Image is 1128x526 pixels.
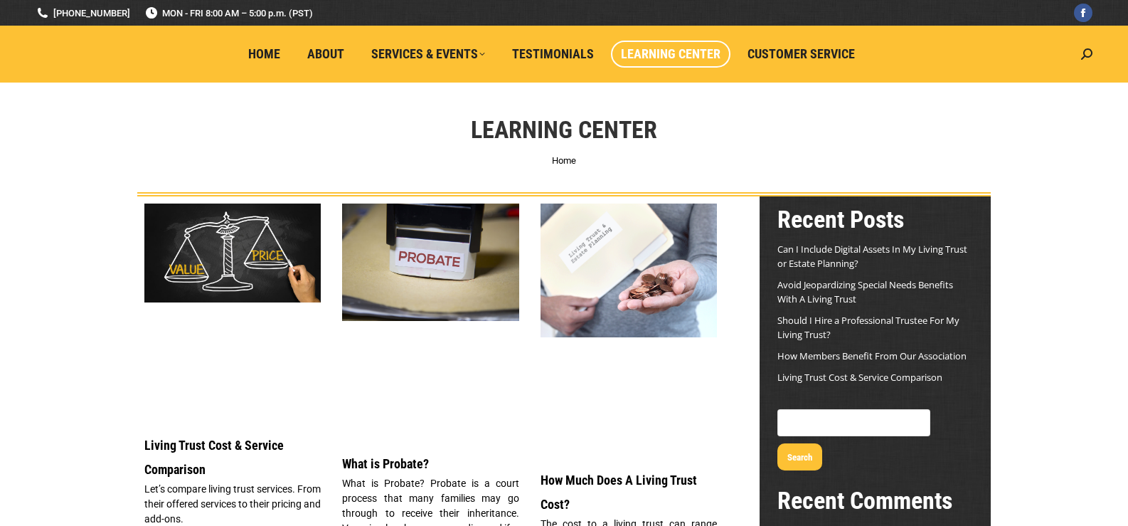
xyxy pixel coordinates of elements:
[1074,4,1092,22] a: Facebook page opens in new window
[36,6,130,20] a: [PHONE_NUMBER]
[342,204,518,438] a: What is Probate?
[777,371,942,384] a: Living Trust Cost & Service Comparison
[777,314,959,341] a: Should I Hire a Professional Trustee For My Living Trust?
[611,41,730,68] a: Learning Center
[552,155,576,166] a: Home
[144,204,321,303] img: Living Trust Service and Price Comparison Blog Image
[541,204,717,454] a: Living Trust Cost
[777,278,953,305] a: Avoid Jeopardizing Special Needs Benefits With A Living Trust
[777,204,973,235] h2: Recent Posts
[297,41,354,68] a: About
[738,41,865,68] a: Customer Service
[144,204,321,419] a: Living Trust Service and Price Comparison Blog Image
[777,443,822,470] button: Search
[747,46,855,62] span: Customer Service
[144,6,313,20] span: MON - FRI 8:00 AM – 5:00 p.m. (PST)
[342,456,429,471] a: What is Probate?
[371,46,485,62] span: Services & Events
[307,46,344,62] span: About
[777,485,973,516] h2: Recent Comments
[342,204,518,321] img: What is Probate?
[144,438,284,477] a: Living Trust Cost & Service Comparison
[541,473,697,512] a: How Much Does A Living Trust Cost?
[621,46,720,62] span: Learning Center
[248,46,280,62] span: Home
[512,46,594,62] span: Testimonials
[777,243,967,270] a: Can I Include Digital Assets In My Living Trust or Estate Planning?
[238,41,290,68] a: Home
[471,114,657,145] h1: Learning Center
[502,41,604,68] a: Testimonials
[541,204,717,337] img: Living Trust Cost
[777,349,967,362] a: How Members Benefit From Our Association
